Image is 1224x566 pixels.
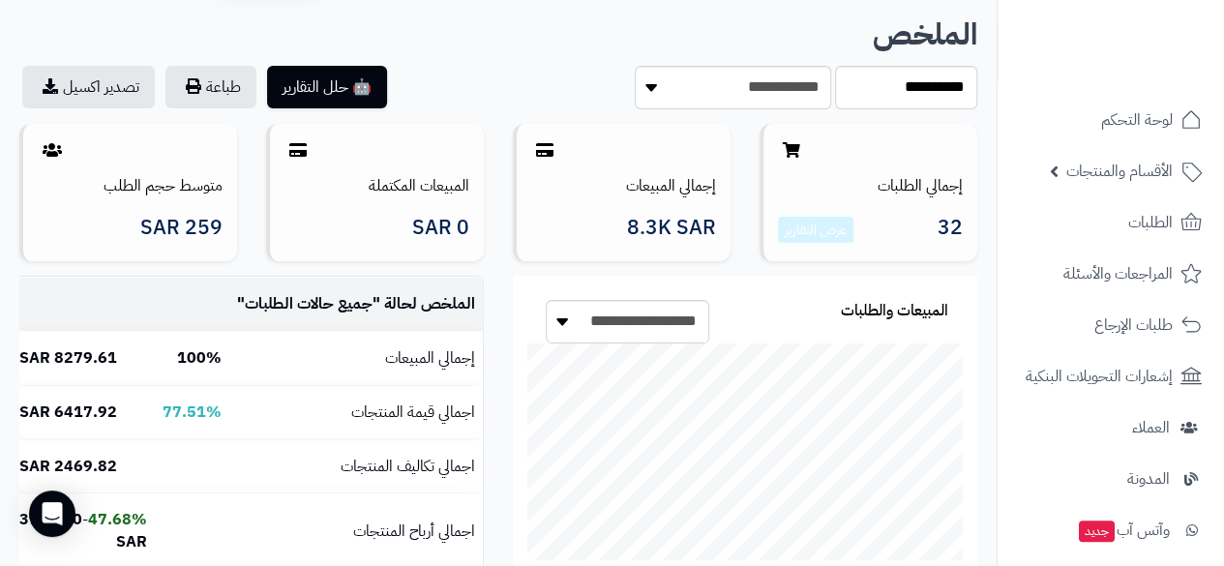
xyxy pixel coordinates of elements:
button: 🤖 حلل التقارير [267,66,387,108]
span: المراجعات والأسئلة [1063,260,1173,287]
span: لوحة التحكم [1101,106,1173,134]
a: لوحة التحكم [1009,97,1212,143]
span: المدونة [1127,465,1170,492]
td: الملخص لحالة " " [229,278,483,331]
span: طلبات الإرجاع [1094,312,1173,339]
b: 8279.61 SAR [19,346,117,370]
a: وآتس آبجديد [1009,507,1212,553]
h3: المبيعات والطلبات [841,303,948,320]
b: 47.68% [88,508,147,531]
td: اجمالي قيمة المنتجات [229,386,483,439]
a: طلبات الإرجاع [1009,302,1212,348]
b: 3948.10 SAR [19,508,147,553]
button: طباعة [165,66,256,108]
span: 259 SAR [140,217,223,239]
a: المدونة [1009,456,1212,502]
a: إجمالي الطلبات [878,174,963,197]
b: 6417.92 SAR [19,401,117,424]
b: الملخص [873,12,977,57]
a: إشعارات التحويلات البنكية [1009,353,1212,400]
span: الأقسام والمنتجات [1066,158,1173,185]
b: 100% [177,346,222,370]
a: متوسط حجم الطلب [104,174,223,197]
div: Open Intercom Messenger [29,491,75,537]
span: الطلبات [1128,209,1173,236]
span: وآتس آب [1077,517,1170,544]
span: العملاء [1132,414,1170,441]
span: جميع حالات الطلبات [245,292,373,315]
td: إجمالي المبيعات [229,332,483,385]
span: 8.3K SAR [627,217,716,239]
a: تصدير اكسيل [22,66,155,108]
a: المراجعات والأسئلة [1009,251,1212,297]
span: 32 [938,217,963,244]
a: عرض التقارير [785,220,847,240]
b: 2469.82 SAR [19,455,117,478]
span: إشعارات التحويلات البنكية [1026,363,1173,390]
a: إجمالي المبيعات [626,174,716,197]
a: المبيعات المكتملة [369,174,469,197]
span: 0 SAR [412,217,469,239]
a: الطلبات [1009,199,1212,246]
b: 77.51% [163,401,222,424]
a: العملاء [1009,404,1212,451]
span: جديد [1079,521,1115,542]
td: اجمالي تكاليف المنتجات [229,440,483,493]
